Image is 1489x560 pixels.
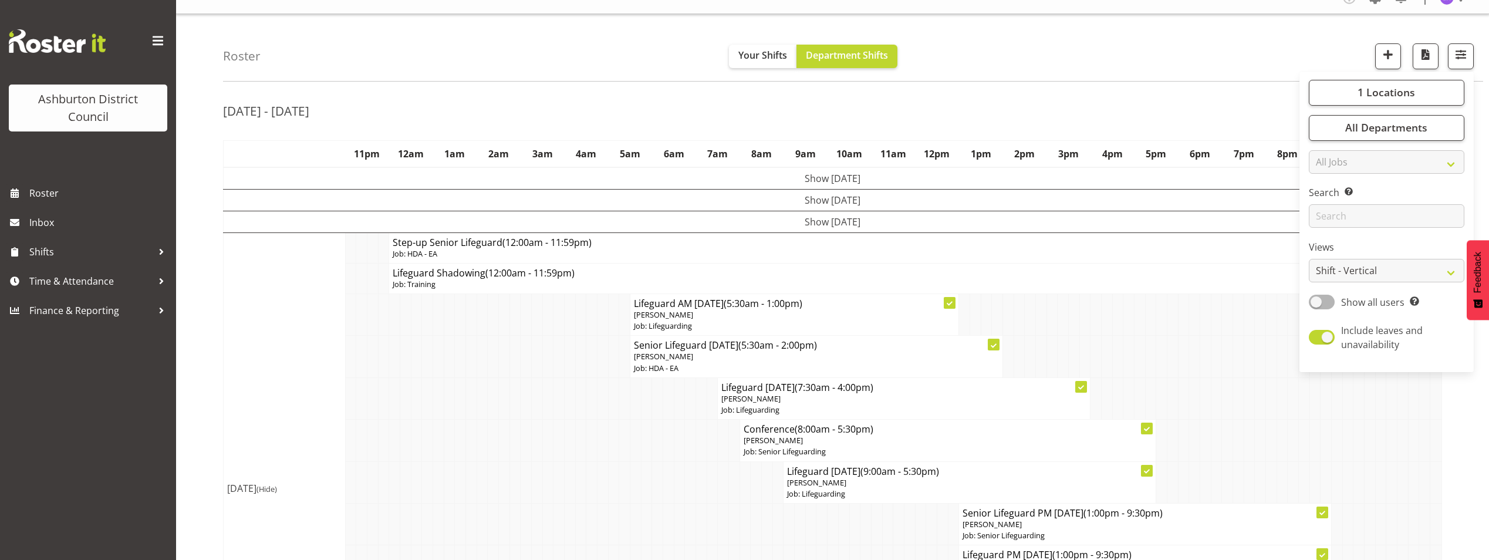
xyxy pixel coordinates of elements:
[224,211,1442,232] td: Show [DATE]
[1309,240,1464,254] label: Views
[1309,80,1464,106] button: 1 Locations
[787,465,1152,477] h4: Lifeguard [DATE]
[1046,140,1090,167] th: 3pm
[963,519,1022,529] span: [PERSON_NAME]
[1309,115,1464,141] button: All Departments
[608,140,652,167] th: 5am
[634,339,999,351] h4: Senior Lifeguard [DATE]
[29,214,170,231] span: Inbox
[223,103,309,119] h2: [DATE] - [DATE]
[721,404,1086,416] p: Job: Lifeguarding
[29,272,153,290] span: Time & Attendance
[729,45,796,68] button: Your Shifts
[393,248,1426,259] p: Job: HDA - EA
[1083,507,1163,519] span: (1:00pm - 9:30pm)
[828,140,872,167] th: 10am
[29,184,170,202] span: Roster
[634,363,999,374] p: Job: HDA - EA
[393,237,1426,248] h4: Step-up Senior Lifeguard
[744,423,1153,435] h4: Conference
[1413,43,1439,69] button: Download a PDF of the roster according to the set date range.
[565,140,609,167] th: 4am
[959,140,1003,167] th: 1pm
[389,140,433,167] th: 12am
[1309,185,1464,200] label: Search
[521,140,565,167] th: 3am
[1178,140,1222,167] th: 6pm
[738,49,787,62] span: Your Shifts
[224,189,1442,211] td: Show [DATE]
[1345,120,1427,134] span: All Departments
[1134,140,1178,167] th: 5pm
[1222,140,1266,167] th: 7pm
[29,302,153,319] span: Finance & Reporting
[393,267,1426,279] h4: Lifeguard Shadowing
[787,488,1152,500] p: Job: Lifeguarding
[963,507,1328,519] h4: Senior Lifeguard PM [DATE]
[29,243,153,261] span: Shifts
[787,477,846,488] span: [PERSON_NAME]
[738,339,817,352] span: (5:30am - 2:00pm)
[1448,43,1474,69] button: Filter Shifts
[433,140,477,167] th: 1am
[345,140,389,167] th: 11pm
[485,266,575,279] span: (12:00am - 11:59pm)
[477,140,521,167] th: 2am
[502,236,592,249] span: (12:00am - 11:59pm)
[721,393,781,404] span: [PERSON_NAME]
[795,381,873,394] span: (7:30am - 4:00pm)
[963,530,1328,541] p: Job: Senior Lifeguarding
[696,140,740,167] th: 7am
[1358,85,1415,99] span: 1 Locations
[224,167,1442,190] td: Show [DATE]
[1266,140,1310,167] th: 8pm
[1341,324,1423,351] span: Include leaves and unavailability
[796,45,897,68] button: Department Shifts
[1473,252,1483,293] span: Feedback
[634,309,693,320] span: [PERSON_NAME]
[634,321,955,332] p: Job: Lifeguarding
[1090,140,1135,167] th: 4pm
[915,140,959,167] th: 12pm
[744,435,803,446] span: [PERSON_NAME]
[724,297,802,310] span: (5:30am - 1:00pm)
[1467,240,1489,320] button: Feedback - Show survey
[784,140,828,167] th: 9am
[871,140,915,167] th: 11am
[740,140,784,167] th: 8am
[256,484,277,494] span: (Hide)
[9,29,106,53] img: Rosterit website logo
[721,382,1086,393] h4: Lifeguard [DATE]
[634,298,955,309] h4: Lifeguard AM [DATE]
[806,49,888,62] span: Department Shifts
[1309,204,1464,228] input: Search
[1341,296,1404,309] span: Show all users
[1375,43,1401,69] button: Add a new shift
[393,279,1426,290] p: Job: Training
[652,140,696,167] th: 6am
[21,90,156,126] div: Ashburton District Council
[860,465,939,478] span: (9:00am - 5:30pm)
[744,446,1153,457] p: Job: Senior Lifeguarding
[634,351,693,362] span: [PERSON_NAME]
[1002,140,1046,167] th: 2pm
[223,49,261,63] h4: Roster
[795,423,873,436] span: (8:00am - 5:30pm)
